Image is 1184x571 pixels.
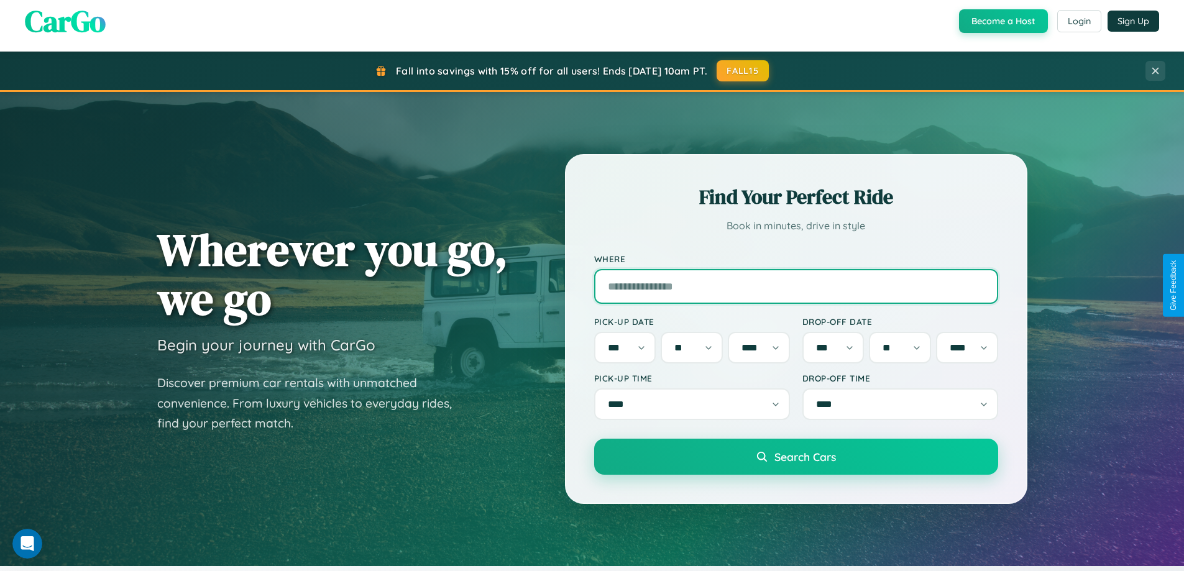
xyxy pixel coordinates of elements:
p: Book in minutes, drive in style [594,217,998,235]
span: Fall into savings with 15% off for all users! Ends [DATE] 10am PT. [396,65,707,77]
p: Discover premium car rentals with unmatched convenience. From luxury vehicles to everyday rides, ... [157,373,468,434]
button: Search Cars [594,439,998,475]
h3: Begin your journey with CarGo [157,336,375,354]
button: Become a Host [959,9,1048,33]
button: Sign Up [1108,11,1159,32]
button: Login [1057,10,1101,32]
button: FALL15 [717,60,769,81]
label: Pick-up Date [594,316,790,327]
h2: Find Your Perfect Ride [594,183,998,211]
h1: Wherever you go, we go [157,225,508,323]
div: Give Feedback [1169,260,1178,311]
span: Search Cars [774,450,836,464]
label: Drop-off Time [802,373,998,383]
span: CarGo [25,1,106,42]
label: Drop-off Date [802,316,998,327]
iframe: Intercom live chat [12,529,42,559]
label: Where [594,254,998,264]
label: Pick-up Time [594,373,790,383]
